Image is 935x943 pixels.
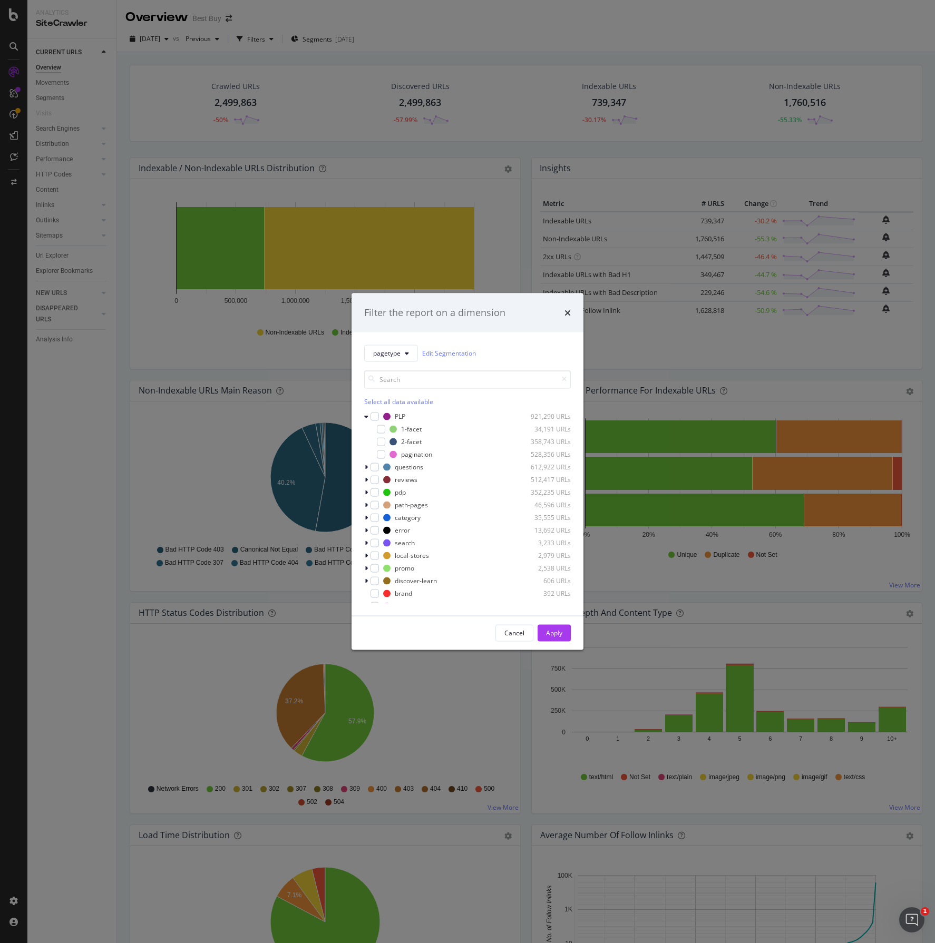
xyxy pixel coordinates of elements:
div: 105 URLs [519,602,571,611]
div: reviews [395,475,417,484]
div: 512,417 URLs [519,475,571,484]
div: 1-facet [401,425,422,434]
div: Cancel [504,628,524,637]
div: Apply [546,628,562,637]
div: 352,235 URLs [519,488,571,497]
div: 35,555 URLs [519,513,571,522]
div: 606 URLs [519,576,571,585]
div: modal [352,293,583,650]
div: local-stores [395,551,429,560]
div: 2,979 URLs [519,551,571,560]
div: questions [395,463,423,471]
div: pdp [395,488,406,497]
div: Select all data available [364,397,571,406]
div: account [395,602,418,611]
div: 2-facet [401,437,422,446]
div: 921,290 URLs [519,412,571,421]
div: 2,538 URLs [519,564,571,573]
div: promo [395,564,414,573]
span: 1 [921,907,929,916]
span: pagetype [373,349,401,358]
button: pagetype [364,345,418,361]
div: search [395,538,415,547]
div: discover-learn [395,576,437,585]
div: 3,233 URLs [519,538,571,547]
div: 358,743 URLs [519,437,571,446]
div: path-pages [395,500,428,509]
iframe: Intercom live chat [899,907,924,932]
button: Cancel [495,624,533,641]
div: 46,596 URLs [519,500,571,509]
div: 392 URLs [519,589,571,598]
div: 528,356 URLs [519,450,571,459]
div: error [395,526,410,535]
a: Edit Segmentation [422,348,476,359]
div: brand [395,589,412,598]
div: 612,922 URLs [519,463,571,471]
div: times [564,306,571,320]
div: category [395,513,421,522]
div: 34,191 URLs [519,425,571,434]
div: Filter the report on a dimension [364,306,505,320]
input: Search [364,370,571,388]
button: Apply [538,624,571,641]
div: PLP [395,412,405,421]
div: 13,692 URLs [519,526,571,535]
div: pagination [401,450,432,459]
